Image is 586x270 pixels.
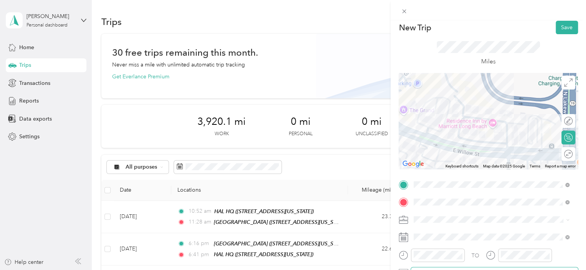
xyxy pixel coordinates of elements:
[556,21,578,34] button: Save
[401,159,426,169] a: Open this area in Google Maps (opens a new window)
[472,252,479,260] div: TO
[483,164,525,168] span: Map data ©2025 Google
[545,164,576,168] a: Report a map error
[445,164,478,169] button: Keyboard shortcuts
[481,57,496,66] p: Miles
[543,227,586,270] iframe: Everlance-gr Chat Button Frame
[401,159,426,169] img: Google
[530,164,540,168] a: Terms (opens in new tab)
[399,22,431,33] p: New Trip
